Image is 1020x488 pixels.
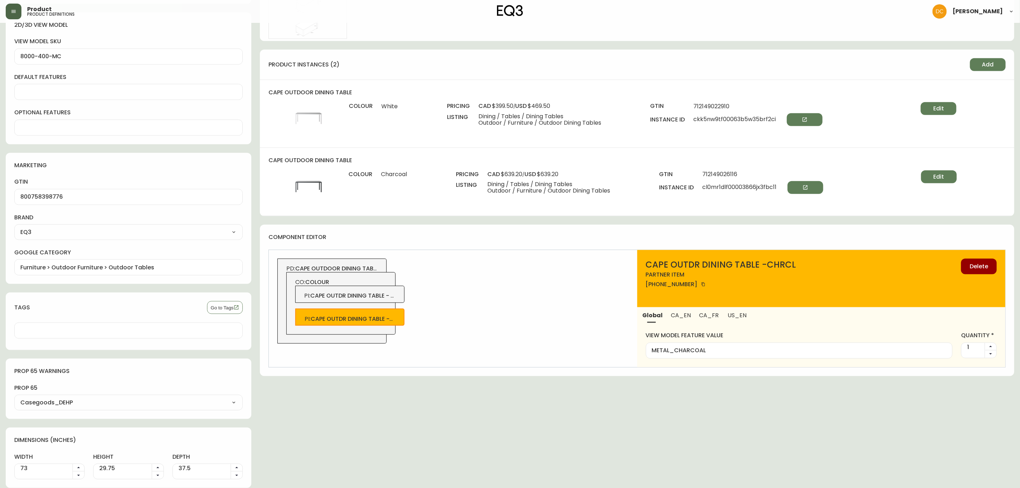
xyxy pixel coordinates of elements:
[703,181,823,194] span: cl0mr1dlf00003866jx3fbc11
[310,292,404,300] span: cape outdr dining table - wht
[497,5,523,16] img: logo
[456,181,479,189] h4: listing
[14,21,237,29] h4: 2d/3d view model
[982,61,994,69] span: Add
[528,102,551,110] span: $469.50
[524,170,536,178] span: usd
[268,156,1006,164] h4: cape outdoor dining table
[933,105,944,113] span: Edit
[268,233,1000,241] h4: component editor
[305,315,396,323] span: PI :
[447,102,470,110] h4: pricing
[14,453,85,461] label: width
[961,332,997,339] label: quantity
[659,184,694,191] h4: instance id
[295,264,379,273] span: cape outdoor dining table
[478,102,491,110] span: cad
[537,170,558,178] span: $639.20
[14,178,243,186] label: gtin
[381,103,398,110] span: White
[501,170,522,178] span: $639.20
[14,367,237,375] h4: prop 65 warnings
[492,102,513,110] span: $399.50
[970,58,1006,71] button: Add
[646,280,698,288] h4: [PHONE_NUMBER]
[961,259,997,274] button: Delete
[14,161,237,169] h4: marketing
[293,170,324,201] img: 6ea189e9-d7e9-4496-96fd-1bf2366fe768.jpg
[93,453,164,461] label: height
[921,102,956,115] button: Edit
[694,103,823,110] span: 712149022910
[286,265,378,273] span: PD:
[703,171,823,178] span: 712149026116
[27,12,75,16] h5: product definitions
[921,170,957,183] button: Edit
[14,38,243,45] label: view model sku
[933,4,947,19] img: 7eb451d6983258353faa3212700b340b
[478,102,601,110] span: /
[14,304,201,312] h4: tags
[478,120,601,126] span: Outdoor / Furniture / Outdoor Dining Tables
[934,173,944,181] span: Edit
[456,170,479,178] h4: pricing
[268,61,964,69] h4: product instances (2)
[488,188,611,194] span: Outdoor / Furniture / Outdoor Dining Tables
[295,278,387,286] span: CO:
[14,384,243,392] label: prop 65
[488,170,500,178] span: cad
[293,102,324,133] img: 887b9c3c-cb8d-4ec4-8d57-eeea8a28c986.jpg
[650,102,685,110] h4: gtin
[349,102,373,110] h4: colour
[699,312,719,319] span: CA_FR
[659,170,694,178] h4: gtin
[671,312,691,319] span: CA_EN
[27,6,52,12] span: Product
[304,292,396,300] span: PI :
[728,312,747,319] span: US_EN
[14,436,237,444] h4: dimensions (inches)
[646,259,961,271] h2: CAPE OUTDR DINING TABLE -CHRCL
[643,312,663,319] span: Global
[14,109,243,116] label: optional features
[650,116,685,124] h4: instance id
[14,73,243,81] label: default features
[646,332,953,339] label: view model feature value
[646,271,961,279] h4: partner item
[516,102,527,110] span: usd
[381,171,407,178] span: Charcoal
[488,170,611,178] span: /
[172,453,243,461] label: depth
[268,89,1006,96] h4: cape outdoor dining table
[970,263,988,270] span: Delete
[488,181,611,188] span: Dining / Tables / Dining Tables
[447,113,470,121] h4: listing
[311,315,409,323] span: cape outdr dining table -chrcl
[305,278,329,286] span: colour
[348,170,372,178] h4: colour
[207,301,243,314] button: Go to Tags
[953,9,1003,14] span: [PERSON_NAME]
[14,214,243,221] label: brand
[14,249,243,257] label: google category
[478,113,601,120] span: Dining / Tables / Dining Tables
[694,113,823,126] span: ckk5nw9tf00063b5w35brf2ci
